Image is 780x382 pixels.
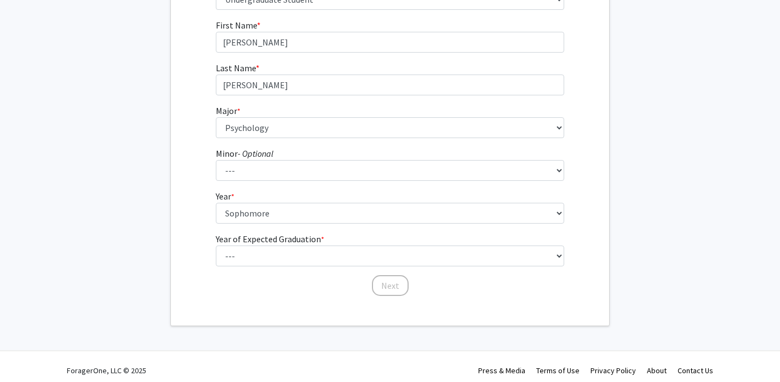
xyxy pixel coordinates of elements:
a: About [647,366,667,375]
a: Privacy Policy [590,366,636,375]
a: Terms of Use [536,366,580,375]
i: - Optional [238,148,273,159]
iframe: Chat [8,333,47,374]
a: Press & Media [478,366,525,375]
label: Minor [216,147,273,160]
a: Contact Us [678,366,713,375]
label: Year of Expected Graduation [216,232,324,246]
label: Major [216,104,240,117]
span: Last Name [216,62,256,73]
button: Next [372,275,409,296]
span: First Name [216,20,257,31]
label: Year [216,190,234,203]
